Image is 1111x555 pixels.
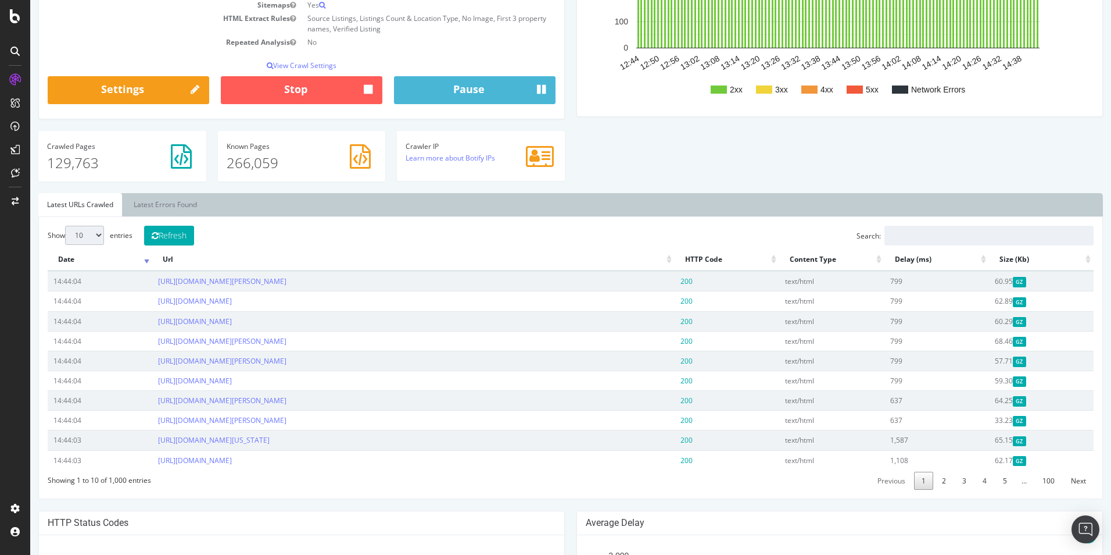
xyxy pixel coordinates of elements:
text: 5xx [836,85,848,94]
text: 13:56 [830,54,852,72]
a: 3 [924,472,944,490]
h4: Crawler IP [375,143,526,150]
td: text/html [749,430,854,450]
text: 100 [585,17,598,26]
td: 1,587 [854,430,959,450]
td: text/html [749,331,854,351]
td: 637 [854,390,959,410]
text: 13:50 [809,54,832,72]
a: [URL][DOMAIN_NAME][PERSON_NAME] [128,415,256,425]
a: 1 [884,472,903,490]
span: 200 [650,316,662,326]
th: Date: activate to sort column ascending [17,248,122,271]
p: 266,059 [196,153,347,173]
span: Gzipped Content [983,396,996,406]
td: 799 [854,291,959,311]
td: text/html [749,311,854,331]
td: 799 [854,271,959,291]
span: … [984,476,1004,486]
text: 14:14 [890,54,913,72]
text: 4xx [790,85,803,94]
span: Gzipped Content [983,337,996,347]
span: Gzipped Content [983,376,996,386]
label: Show entries [17,226,102,245]
button: Refresh [114,226,164,246]
span: Gzipped Content [983,297,996,307]
text: 14:08 [870,54,893,72]
button: Stop [191,76,352,104]
th: HTTP Code: activate to sort column ascending [644,248,749,271]
a: Previous [840,472,883,490]
th: Size (Kb): activate to sort column ascending [959,248,1063,271]
span: Gzipped Content [983,416,996,426]
td: 62.17 [959,450,1063,470]
text: 12:50 [608,54,631,72]
th: Url: activate to sort column ascending [122,248,644,271]
span: 200 [650,456,662,465]
h4: Average Delay [555,517,1063,529]
text: 3xx [745,85,758,94]
td: 799 [854,331,959,351]
a: [URL][DOMAIN_NAME][PERSON_NAME] [128,356,256,366]
a: [URL][DOMAIN_NAME] [128,376,202,386]
text: 12:44 [588,54,611,72]
span: Gzipped Content [983,357,996,367]
text: 14:32 [951,54,973,72]
th: Content Type: activate to sort column ascending [749,248,854,271]
text: 13:32 [749,54,772,72]
td: 62.89 [959,291,1063,311]
td: No [271,35,525,49]
td: HTML Extract Rules [17,12,271,35]
text: 2xx [700,85,712,94]
td: 59.30 [959,371,1063,390]
span: 200 [650,336,662,346]
td: 33.23 [959,410,1063,430]
td: 60.29 [959,311,1063,331]
td: 68.46 [959,331,1063,351]
td: 65.15 [959,430,1063,450]
text: 0 [593,44,598,53]
span: Gzipped Content [983,277,996,287]
input: Search: [854,226,1063,246]
span: 200 [650,276,662,286]
h4: Pages Known [196,143,347,150]
td: 14:44:04 [17,291,122,311]
td: 14:44:03 [17,450,122,470]
text: 13:20 [709,54,732,72]
text: 13:14 [689,54,711,72]
text: 12:56 [628,54,651,72]
td: 14:44:04 [17,331,122,351]
a: Latest URLs Crawled [8,193,92,216]
a: Learn more about Botify IPs [375,153,465,163]
span: Gzipped Content [983,456,996,466]
td: 799 [854,371,959,390]
td: 14:44:04 [17,390,122,410]
td: 14:44:03 [17,430,122,450]
a: 100 [1005,472,1032,490]
select: Showentries [35,226,74,245]
button: Pause [364,76,525,104]
text: 14:20 [910,54,933,72]
td: 57.71 [959,351,1063,371]
span: 200 [650,356,662,366]
a: [URL][DOMAIN_NAME][PERSON_NAME] [128,336,256,346]
td: 799 [854,351,959,371]
span: Gzipped Content [983,317,996,327]
h4: Pages Crawled [17,143,167,150]
td: Source Listings, Listings Count & Location Type, No Image, First 3 property names, Verified Listing [271,12,525,35]
td: 14:44:04 [17,351,122,371]
text: 14:38 [970,54,993,72]
span: 200 [650,415,662,425]
td: 637 [854,410,959,430]
td: text/html [749,271,854,291]
text: 14:02 [850,54,872,72]
text: 13:08 [669,54,691,72]
a: 5 [965,472,984,490]
span: 200 [650,376,662,386]
a: [URL][DOMAIN_NAME][PERSON_NAME] [128,276,256,286]
td: text/html [749,450,854,470]
td: 14:44:04 [17,410,122,430]
td: text/html [749,410,854,430]
a: 2 [904,472,923,490]
text: 14:26 [930,54,953,72]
